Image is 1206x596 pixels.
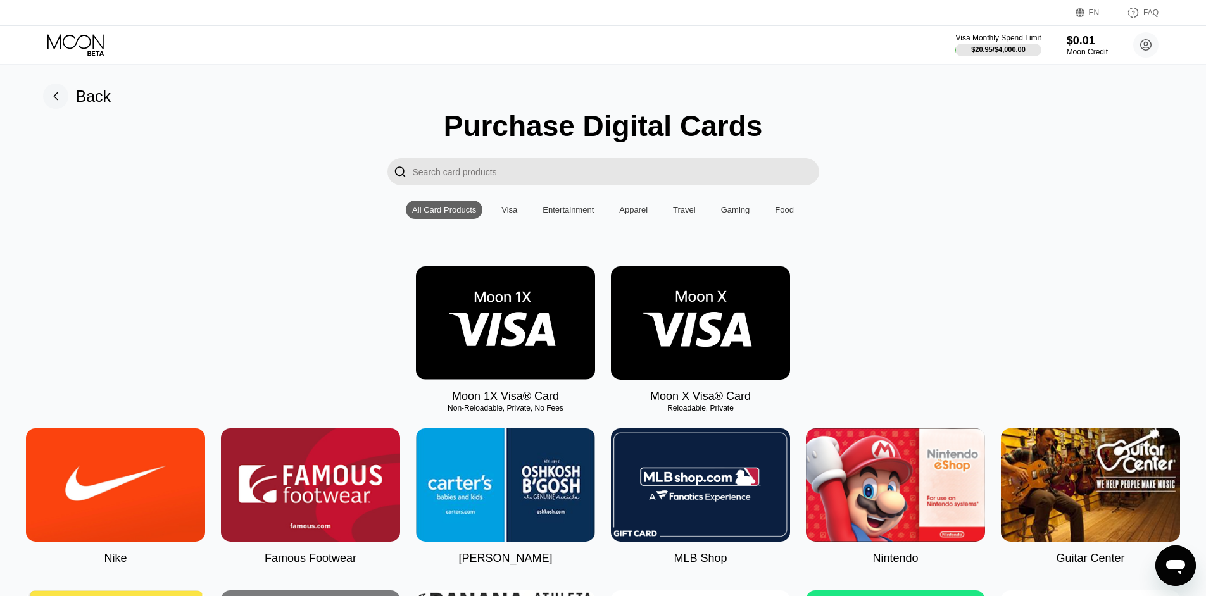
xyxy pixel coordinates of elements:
div: Visa Monthly Spend Limit$20.95/$4,000.00 [955,34,1041,56]
div:  [387,158,413,185]
div: Apparel [619,205,648,214]
div: [PERSON_NAME] [458,552,552,565]
div: $20.95 / $4,000.00 [971,46,1026,53]
div: Food [775,205,794,214]
div: EN [1089,8,1100,17]
div:  [394,165,406,179]
div: Nintendo [872,552,918,565]
div: Apparel [613,201,654,219]
div: FAQ [1114,6,1159,19]
div: Entertainment [543,205,594,214]
div: Gaming [721,205,750,214]
div: All Card Products [412,205,476,214]
div: Entertainment [536,201,600,219]
div: $0.01 [1067,34,1108,47]
div: Famous Footwear [265,552,356,565]
div: Purchase Digital Cards [444,109,763,143]
div: Moon X Visa® Card [650,390,751,403]
div: Back [76,87,111,106]
div: Back [43,84,111,109]
div: Moon Credit [1067,47,1108,56]
div: Gaming [715,201,757,219]
div: MLB Shop [674,552,727,565]
input: Search card products [413,158,819,185]
div: Visa [495,201,524,219]
div: Nike [104,552,127,565]
iframe: Button to launch messaging window [1155,545,1196,586]
div: Reloadable, Private [611,404,790,413]
div: Food [769,201,800,219]
div: Travel [667,201,702,219]
div: Visa [501,205,517,214]
div: Guitar Center [1056,552,1124,565]
div: Travel [673,205,696,214]
div: Visa Monthly Spend Limit [955,34,1041,42]
div: EN [1076,6,1114,19]
div: FAQ [1143,8,1159,17]
div: $0.01Moon Credit [1067,34,1108,56]
div: Non-Reloadable, Private, No Fees [416,404,595,413]
div: Moon 1X Visa® Card [452,390,559,403]
div: All Card Products [406,201,482,219]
